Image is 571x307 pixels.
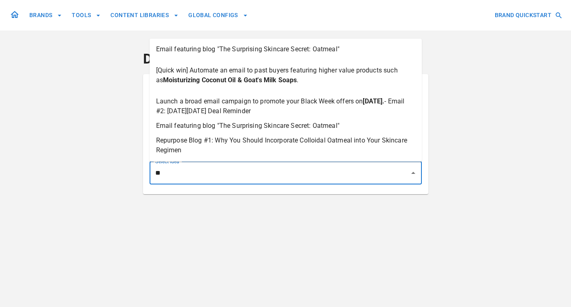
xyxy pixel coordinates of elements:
span: Email featuring blog "The Surprising Skincare Secret: Oatmeal" [156,121,340,131]
strong: [DATE]. [363,97,384,105]
button: CONTENT LIBRARIES [107,8,182,23]
button: BRANDS [26,8,65,23]
strong: Moisturizing Coconut Oil & Goat's Milk Soaps [163,76,297,84]
h4: Design Brief [143,50,428,68]
span: Repurpose Blog #1: Why You Should Incorporate Colloidal Oatmeal into Your Skincare Regimen [156,136,415,155]
p: [Quick win] Automate an email to past buyers featuring higher value products such as . [156,66,415,85]
span: Repurpose Blog #1: Why You Should Incorporate Colloidal Oatmeal into Your Skincare Regimen [156,160,415,180]
span: Launch a broad email campaign to promote your Black Week offers on - Email #2: [DATE][DATE] Deal ... [156,96,415,116]
label: Select Idea [155,158,179,165]
span: Email featuring blog "The Surprising Skincare Secret: Oatmeal" [156,44,340,54]
button: BRAND QUICKSTART [492,8,564,23]
button: TOOLS [68,8,104,23]
button: Close [408,167,419,179]
button: GLOBAL CONFIGS [185,8,251,23]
